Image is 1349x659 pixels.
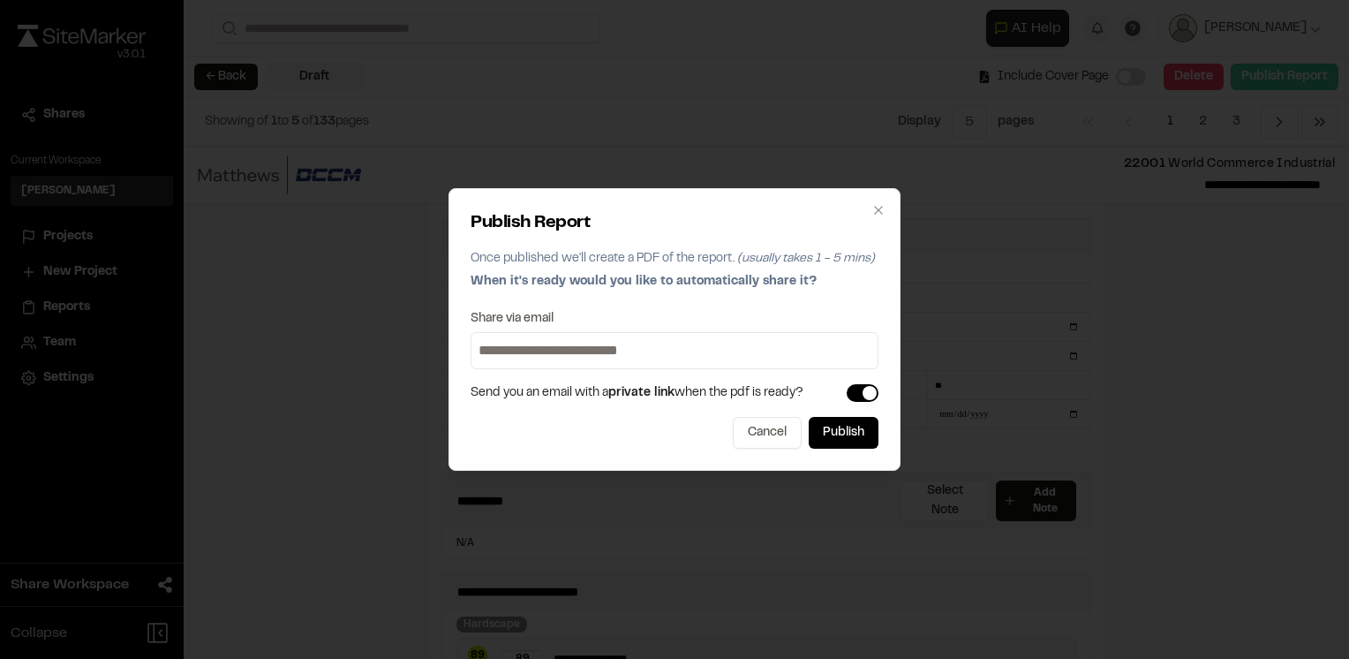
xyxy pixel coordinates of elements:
button: Publish [809,417,878,449]
label: Share via email [471,313,554,325]
span: private link [608,388,674,398]
h2: Publish Report [471,210,878,237]
span: Send you an email with a when the pdf is ready? [471,383,803,403]
span: (usually takes 1 - 5 mins) [737,254,875,264]
span: When it's ready would you like to automatically share it? [471,276,817,287]
p: Once published we'll create a PDF of the report. [471,249,878,269]
button: Cancel [733,417,802,449]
